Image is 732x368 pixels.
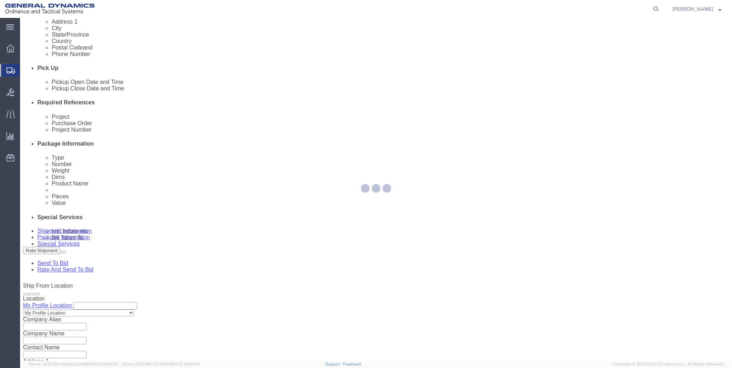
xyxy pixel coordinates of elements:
[613,361,723,367] span: Copyright © [DATE]-[DATE] Agistix Inc., All Rights Reserved
[29,362,119,366] span: Server: 2025.18.0-bb0e0c2bd68
[89,362,119,366] span: [DATE] 09:52:52
[170,362,200,366] span: [DATE] 10:20:09
[672,5,713,13] span: Evan Brigham
[672,5,722,13] button: [PERSON_NAME]
[325,362,343,366] a: Support
[343,362,361,366] a: Feedback
[122,362,200,366] span: Client: 2025.18.0-27d3021
[5,4,95,14] img: logo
